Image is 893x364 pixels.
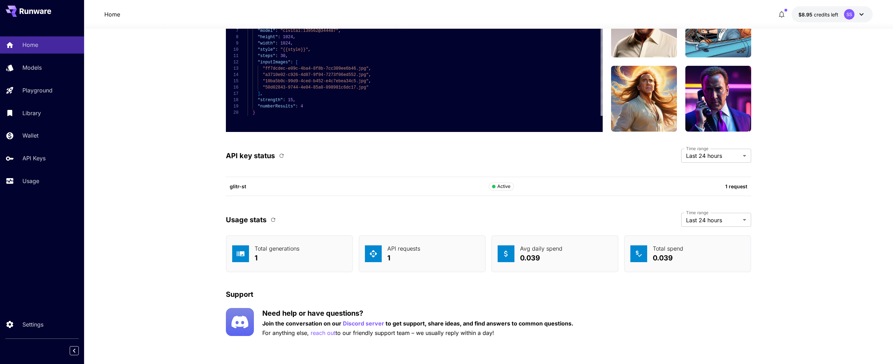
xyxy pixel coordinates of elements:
p: For anything else, to our friendly support team – we usually reply within a day! [262,329,573,337]
p: Wallet [22,131,39,140]
div: Active [492,183,511,190]
p: glitr-st [230,183,489,190]
span: , [369,66,371,71]
p: Models [22,63,42,72]
p: Usage [22,177,39,185]
div: 8 [226,34,238,40]
span: 30 [281,54,285,58]
span: "50d02843-9744-4e04-85a0-098981c6dc17.jpg" [263,85,368,90]
span: , [293,98,296,103]
p: Settings [22,320,43,329]
span: $8.95 [798,12,814,17]
span: "{{style}}" [281,47,308,52]
p: Usage stats [226,215,266,225]
span: "style" [258,47,275,52]
span: , [290,41,293,46]
p: Playground [22,86,53,94]
div: 14 [226,72,238,78]
img: man rwre long hair, enjoying sun and wind` - Style: `Fantasy art [611,66,677,132]
button: Collapse sidebar [70,346,79,355]
span: , [369,79,371,84]
div: 20 [226,110,238,116]
div: 11 [226,53,238,59]
span: [ [296,60,298,65]
span: credits left [814,12,838,17]
label: Time range [686,210,708,216]
span: "a3710e02-c926-4d87-9f94-7273f06ed552.jpg" [263,72,368,77]
span: "inputImages" [258,60,291,65]
div: 18 [226,97,238,103]
div: 12 [226,59,238,65]
p: Avg daily spend [520,244,562,253]
span: "strength" [258,98,283,103]
p: Total generations [255,244,299,253]
button: $8.9458SS [791,6,873,22]
span: "10ba5b0c-99d9-4ced-b452-e4c7ebea34c5.jpg" [263,79,368,84]
p: Total spend [653,244,683,253]
nav: breadcrumb [104,10,120,19]
span: : [275,28,278,33]
div: $8.9458 [798,11,838,18]
p: API key status [226,150,275,161]
div: Collapse sidebar [75,344,84,357]
p: API requests [387,244,420,253]
p: 1 [387,253,420,263]
span: "steps" [258,54,275,58]
p: Home [22,41,38,49]
span: , [260,91,263,96]
a: Home [104,10,120,19]
span: : [296,104,298,109]
p: Support [226,289,253,300]
span: "numberResults" [258,104,296,109]
div: 19 [226,103,238,110]
span: : [283,98,285,103]
div: 13 [226,65,238,72]
span: , [338,28,341,33]
span: 1024 [283,35,293,40]
span: : [290,60,293,65]
span: ] [258,91,260,96]
span: : [275,41,278,46]
span: 15 [288,98,293,103]
div: 17 [226,91,238,97]
div: 10 [226,47,238,53]
p: 1 request [592,183,747,190]
div: SS [844,9,854,20]
span: , [308,47,311,52]
div: 7 [226,28,238,34]
div: 9 [226,40,238,47]
span: Last 24 hours [686,152,740,160]
div: 15 [226,78,238,84]
span: : [275,54,278,58]
span: , [369,72,371,77]
span: : [275,47,278,52]
span: "model" [258,28,275,33]
span: 1024 [281,41,291,46]
div: 16 [226,84,238,91]
p: 0.039 [520,253,562,263]
p: API Keys [22,154,46,162]
label: Time range [686,146,708,152]
button: Discord server [343,319,384,328]
span: "civitai:139562@344487" [281,28,339,33]
img: closeup man rwre on the phone, wearing a suit [685,66,751,132]
button: reach out [311,329,335,337]
p: Need help or have questions? [262,308,573,318]
span: Last 24 hours [686,216,740,224]
p: 0.039 [653,253,683,263]
p: Join the conversation on our to get support, share ideas, and find answers to common questions. [262,319,573,328]
span: 4 [300,104,303,109]
span: "ff7dcdec-e09c-4ba4-8f8b-7cc309ee6b46.jpg" [263,66,368,71]
p: Library [22,109,41,117]
span: , [293,35,296,40]
span: } [252,110,255,115]
span: "width" [258,41,275,46]
span: "height" [258,35,278,40]
span: : [278,35,280,40]
p: 1 [255,253,299,263]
